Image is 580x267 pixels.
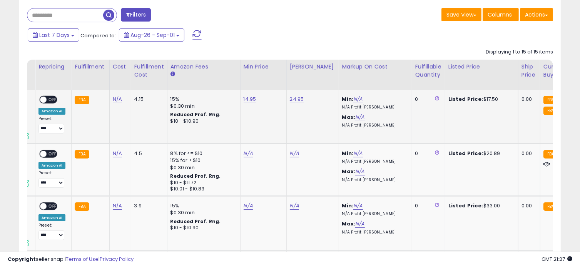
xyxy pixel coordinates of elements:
a: N/A [353,202,363,210]
div: 0.00 [521,150,534,157]
div: Preset: [38,170,65,188]
span: Compared to: [80,32,116,39]
div: [PERSON_NAME] [290,63,336,71]
th: The percentage added to the cost of goods (COGS) that forms the calculator for Min & Max prices. [339,60,412,90]
b: Max: [342,113,356,121]
div: Markup on Cost [342,63,409,71]
p: N/A Profit [PERSON_NAME] [342,230,406,235]
div: 3.9 [134,202,161,209]
p: N/A Profit [PERSON_NAME] [342,159,406,164]
a: 24.95 [290,95,304,103]
div: Repricing [38,63,68,71]
p: N/A Profit [PERSON_NAME] [342,123,406,128]
div: $10 - $10.90 [170,225,234,231]
div: 15% [170,202,234,209]
small: FBA [543,96,558,104]
small: FBA [75,202,89,211]
b: Min: [342,95,354,103]
span: Aug-26 - Sep-01 [130,31,175,39]
button: Aug-26 - Sep-01 [119,28,184,42]
div: 4.5 [134,150,161,157]
a: N/A [290,202,299,210]
div: $33.00 [448,202,512,209]
div: 0 [415,96,439,103]
button: Last 7 Days [28,28,79,42]
button: Columns [483,8,519,21]
a: N/A [355,220,364,228]
span: OFF [47,97,59,103]
div: $0.30 min [170,209,234,216]
div: Min Price [244,63,283,71]
a: N/A [113,95,122,103]
div: 0 [415,202,439,209]
div: Amazon Fees [170,63,237,71]
a: N/A [353,95,363,103]
small: Amazon Fees. [170,71,175,78]
small: FBA [543,202,558,211]
b: Reduced Prof. Rng. [170,111,221,118]
div: $0.30 min [170,103,234,110]
div: Preset: [38,223,65,240]
div: Listed Price [448,63,515,71]
div: Preset: [38,116,65,133]
div: 0.00 [521,202,534,209]
p: N/A Profit [PERSON_NAME] [342,177,406,183]
div: Displaying 1 to 15 of 15 items [486,48,553,56]
span: 2025-09-9 21:27 GMT [542,255,572,263]
span: Last 7 Days [39,31,70,39]
a: 14.95 [244,95,256,103]
a: N/A [244,150,253,157]
div: $10 - $10.90 [170,118,234,125]
a: N/A [244,202,253,210]
div: $10.01 - $10.83 [170,186,234,192]
b: Reduced Prof. Rng. [170,218,221,225]
small: FBA [543,107,558,115]
div: Amazon AI [38,214,65,221]
a: N/A [113,202,122,210]
b: Min: [342,202,354,209]
b: Listed Price: [448,202,483,209]
p: N/A Profit [PERSON_NAME] [342,105,406,110]
div: 0 [415,150,439,157]
div: Fulfillment [75,63,106,71]
div: $17.50 [448,96,512,103]
div: Fulfillment Cost [134,63,164,79]
a: N/A [290,150,299,157]
a: N/A [113,150,122,157]
small: FBA [543,150,558,159]
div: $10 - $11.72 [170,180,234,186]
b: Listed Price: [448,95,483,103]
b: Max: [342,220,356,227]
div: Amazon AI [38,162,65,169]
a: Terms of Use [66,255,99,263]
span: OFF [47,203,59,210]
strong: Copyright [8,255,36,263]
b: Listed Price: [448,150,483,157]
div: Cost [113,63,128,71]
div: 15% for > $10 [170,157,234,164]
p: N/A Profit [PERSON_NAME] [342,211,406,217]
small: FBA [75,150,89,159]
div: Fulfillable Quantity [415,63,442,79]
b: Reduced Prof. Rng. [170,173,221,179]
button: Save View [441,8,481,21]
button: Filters [121,8,151,22]
small: FBA [75,96,89,104]
div: 15% [170,96,234,103]
div: 4.15 [134,96,161,103]
b: Min: [342,150,354,157]
div: 0.00 [521,96,534,103]
div: Amazon AI [38,108,65,115]
span: OFF [47,151,59,157]
div: 8% for <= $10 [170,150,234,157]
div: $0.30 min [170,164,234,171]
b: Max: [342,168,356,175]
div: seller snap | | [8,256,134,263]
div: $20.89 [448,150,512,157]
a: N/A [355,113,364,121]
a: Privacy Policy [100,255,134,263]
a: N/A [355,168,364,175]
button: Actions [520,8,553,21]
a: N/A [353,150,363,157]
span: Columns [488,11,512,18]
